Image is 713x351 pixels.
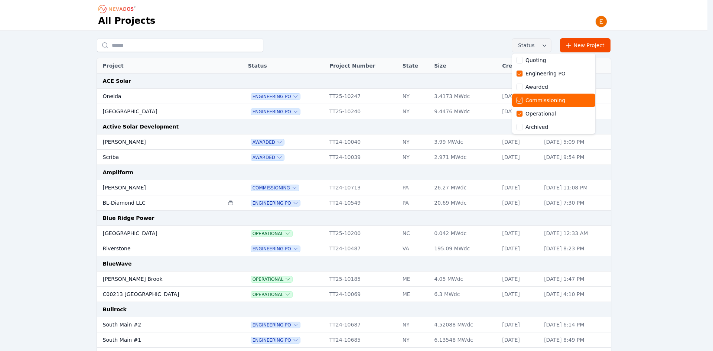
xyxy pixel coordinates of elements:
span: Status [515,42,535,49]
div: Status [512,53,595,134]
button: Status [512,39,551,52]
div: Awarded [525,83,548,91]
div: Operational [525,110,556,117]
div: Quoting [525,56,546,64]
div: Archived [525,123,548,131]
div: Commissioning [525,97,565,104]
div: Engineering PO [525,70,566,77]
